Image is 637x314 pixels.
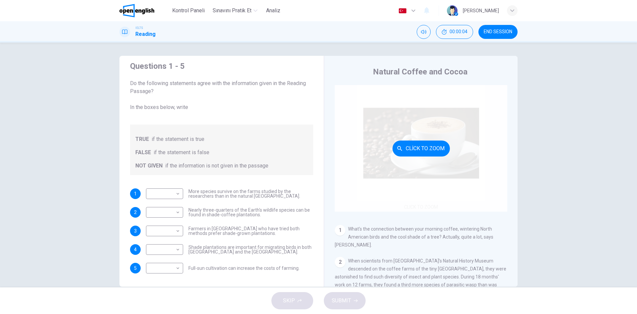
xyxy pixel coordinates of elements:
[134,247,137,252] span: 4
[154,149,209,157] span: if the statement is false
[398,8,407,13] img: tr
[188,208,313,217] span: Nearly three-quarters of the Earth's wildlife species can be found in shade-coffee plantations.
[450,29,467,35] span: 00:00:04
[213,7,251,15] span: Sınavını Pratik Et
[188,189,313,198] span: More species survive on the farms studied by the researchers than in the natural [GEOGRAPHIC_DATA].
[463,7,499,15] div: [PERSON_NAME]
[484,29,512,35] span: END SESSION
[135,149,151,157] span: FALSE
[263,5,284,17] button: Analiz
[134,229,137,233] span: 3
[135,135,149,143] span: TRUE
[135,26,143,30] span: IELTS
[392,141,450,157] button: Click to Zoom
[188,226,313,236] span: Farmers in [GEOGRAPHIC_DATA] who have tried both methods prefer shade-grown plantations.
[135,162,163,170] span: NOT GIVEN
[134,191,137,196] span: 1
[335,257,345,267] div: 2
[417,25,431,39] div: Mute
[478,25,518,39] button: END SESSION
[170,5,207,17] button: Kontrol Paneli
[436,25,473,39] div: Hide
[119,4,154,17] img: OpenEnglish logo
[188,245,313,254] span: Shade plantations are important for migrating birds in both [GEOGRAPHIC_DATA] and the [GEOGRAPHIC...
[130,61,313,71] h4: Questions 1 - 5
[172,7,205,15] span: Kontrol Paneli
[152,135,204,143] span: if the statement is true
[130,79,313,111] span: Do the following statements agree with the information given in the Reading Passage? In the boxes...
[335,258,506,311] span: When scientists from [GEOGRAPHIC_DATA]’s Natural History Museum descended on the coffee farms of ...
[165,162,268,170] span: if the information is not given in the passage
[447,5,458,16] img: Profile picture
[335,225,345,236] div: 1
[436,25,473,39] button: 00:00:04
[335,226,493,248] span: What's the connection between your morning coffee, wintering North American birds and the cool sh...
[266,7,280,15] span: Analiz
[134,210,137,215] span: 2
[134,266,137,270] span: 5
[119,4,170,17] a: OpenEnglish logo
[188,266,300,270] span: Full-sun cultivation can increase the costs of farming.
[135,30,156,38] h1: Reading
[373,66,467,77] h4: Natural Coffee and Cocoa
[210,5,260,17] button: Sınavını Pratik Et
